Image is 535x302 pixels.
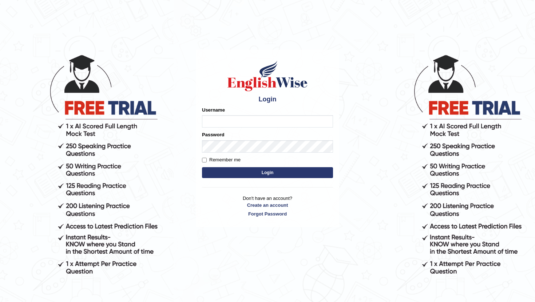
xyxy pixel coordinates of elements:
a: Create an account [202,202,333,209]
button: Login [202,167,333,178]
label: Username [202,106,225,113]
label: Remember me [202,156,241,164]
a: Forgot Password [202,210,333,217]
input: Remember me [202,158,207,162]
label: Password [202,131,224,138]
h4: Login [202,96,333,103]
p: Don't have an account? [202,195,333,217]
img: Logo of English Wise sign in for intelligent practice with AI [226,60,309,92]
